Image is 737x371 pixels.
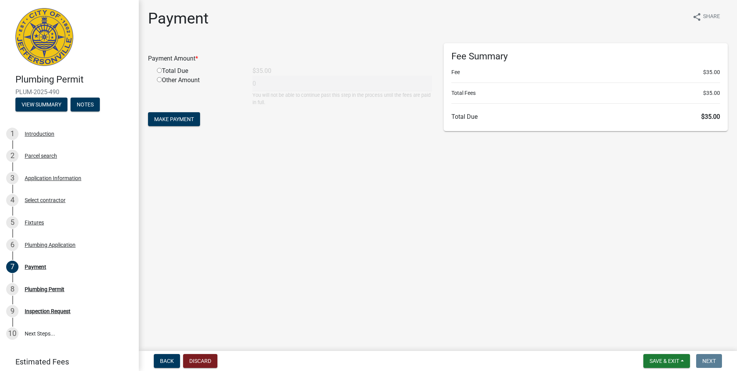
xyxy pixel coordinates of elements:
div: 8 [6,283,19,295]
div: Introduction [25,131,54,137]
div: Select contractor [25,197,66,203]
div: 4 [6,194,19,206]
span: Share [703,12,720,22]
span: Save & Exit [650,358,679,364]
div: Application Information [25,175,81,181]
div: Plumbing Permit [25,287,64,292]
div: 5 [6,216,19,229]
div: 7 [6,261,19,273]
h6: Fee Summary [451,51,720,62]
wm-modal-confirm: Notes [71,102,100,108]
div: Fixtures [25,220,44,225]
button: Next [696,354,722,368]
button: View Summary [15,98,67,111]
img: City of Jeffersonville, Indiana [15,8,73,66]
li: Total Fees [451,89,720,97]
button: shareShare [686,9,726,24]
wm-modal-confirm: Summary [15,102,67,108]
h4: Plumbing Permit [15,74,133,85]
button: Make Payment [148,112,200,126]
div: 10 [6,327,19,340]
li: Fee [451,68,720,76]
div: Plumbing Application [25,242,76,248]
button: Back [154,354,180,368]
span: $35.00 [701,113,720,120]
div: 3 [6,172,19,184]
div: Inspection Request [25,309,71,314]
div: Total Due [151,66,247,76]
div: 6 [6,239,19,251]
button: Discard [183,354,217,368]
div: Payment [25,264,46,270]
i: share [692,12,702,22]
span: $35.00 [703,89,720,97]
div: Other Amount [151,76,247,106]
div: Parcel search [25,153,57,159]
button: Save & Exit [643,354,690,368]
span: Next [702,358,716,364]
div: 2 [6,150,19,162]
div: 9 [6,305,19,317]
button: Notes [71,98,100,111]
div: Payment Amount [142,54,438,63]
a: Estimated Fees [6,354,126,369]
h6: Total Due [451,113,720,120]
span: $35.00 [703,68,720,76]
span: Back [160,358,174,364]
span: Make Payment [154,116,194,122]
h1: Payment [148,9,209,28]
span: PLUM-2025-490 [15,88,123,96]
div: 1 [6,128,19,140]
